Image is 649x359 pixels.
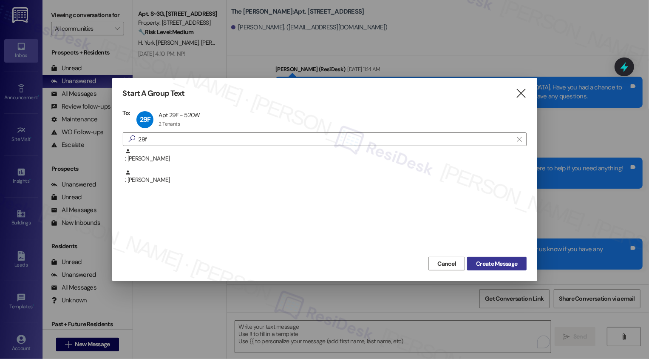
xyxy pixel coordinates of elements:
div: : [PERSON_NAME] [123,169,527,191]
h3: Start A Group Text [123,89,185,98]
i:  [125,135,139,144]
i:  [515,89,527,98]
div: : [PERSON_NAME] [123,148,527,169]
div: : [PERSON_NAME] [125,148,527,163]
span: Create Message [476,259,517,268]
button: Cancel [428,257,465,270]
span: Cancel [437,259,456,268]
span: 29F [140,115,151,124]
button: Clear text [513,133,526,146]
input: Search for any contact or apartment [139,133,513,145]
div: Apt 29F - 520W [159,111,200,119]
h3: To: [123,109,130,117]
button: Create Message [467,257,526,270]
div: 2 Tenants [159,121,180,127]
div: : [PERSON_NAME] [125,169,527,184]
i:  [517,136,521,143]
